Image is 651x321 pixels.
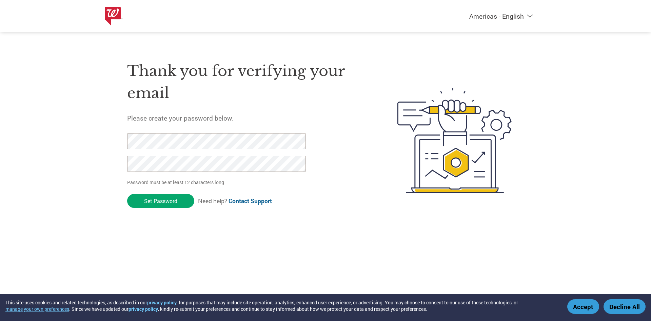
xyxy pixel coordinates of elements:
[147,299,177,306] a: privacy policy
[385,51,524,231] img: create-password
[127,179,308,186] p: Password must be at least 12 characters long
[127,114,365,122] h5: Please create your password below.
[127,194,194,208] input: Set Password
[604,299,646,314] button: Decline All
[5,299,557,312] div: This site uses cookies and related technologies, as described in our , for purposes that may incl...
[105,7,123,25] img: Walgreens
[567,299,599,314] button: Accept
[229,197,272,205] a: Contact Support
[5,306,69,312] button: manage your own preferences
[127,60,365,104] h1: Thank you for verifying your email
[129,306,158,312] a: privacy policy
[198,197,272,205] span: Need help?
